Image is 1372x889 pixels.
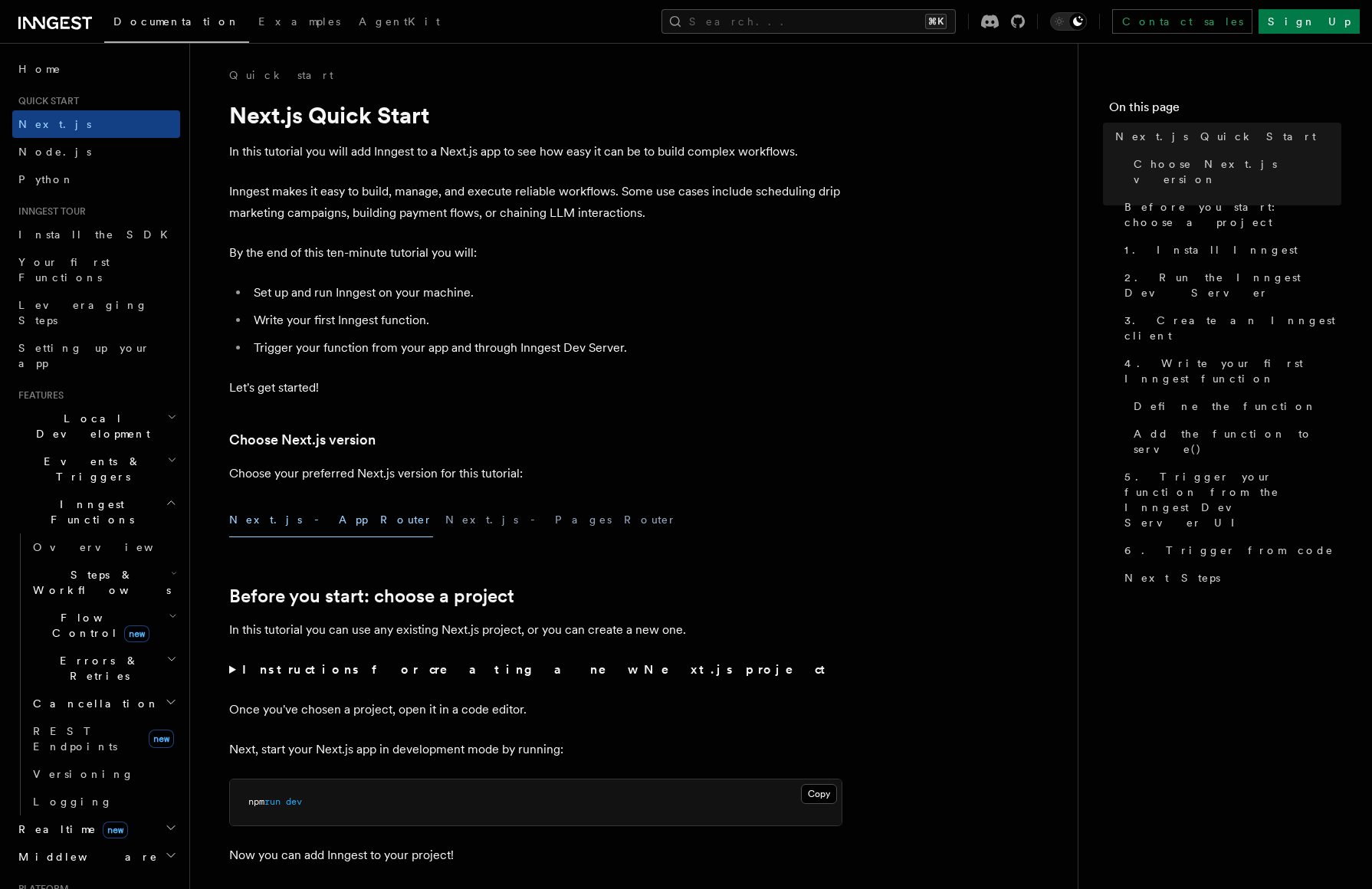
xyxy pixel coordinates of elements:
[12,843,180,871] button: Middleware
[1124,313,1341,343] span: 3. Create an Inngest client
[1124,356,1341,386] span: 4. Write your first Inngest function
[1118,264,1341,307] a: 2. Run the Inngest Dev Server
[1118,349,1341,392] a: 4. Write your first Inngest function
[33,768,134,780] span: Versioning
[1112,9,1252,34] a: Contact sales
[1118,193,1341,236] a: Before you start: choose a project
[12,389,64,402] span: Features
[27,610,169,641] span: Flow Control
[1259,9,1360,34] a: Sign Up
[801,784,837,804] button: Copy
[229,659,842,681] summary: Instructions for creating a new Next.js project
[1118,536,1341,564] a: 6. Trigger from code
[1115,129,1316,144] span: Next.js Quick Start
[113,15,240,28] span: Documentation
[229,101,842,129] h1: Next.js Quick Start
[27,717,180,760] a: REST Endpointsnew
[350,5,449,41] a: AgentKit
[229,181,842,224] p: Inngest makes it easy to build, manage, and execute reliable workflows. Some use cases include sc...
[445,503,677,537] button: Next.js - Pages Router
[12,411,167,441] span: Local Development
[1050,12,1087,31] button: Toggle dark mode
[18,342,150,369] span: Setting up your app
[12,849,158,864] span: Middleware
[12,205,86,218] span: Inngest tour
[12,221,180,248] a: Install the SDK
[286,796,302,807] span: dev
[229,463,842,484] p: Choose your preferred Next.js version for this tutorial:
[229,67,333,83] a: Quick start
[18,256,110,284] span: Your first Functions
[18,228,177,241] span: Install the SDK
[27,760,180,788] a: Versioning
[229,845,842,866] p: Now you can add Inngest to your project!
[249,282,842,303] li: Set up and run Inngest on your machine.
[103,822,128,838] span: new
[12,454,167,484] span: Events & Triggers
[1134,156,1341,187] span: Choose Next.js version
[27,690,180,717] button: Cancellation
[249,337,842,359] li: Trigger your function from your app and through Inngest Dev Server.
[12,110,180,138] a: Next.js
[27,647,180,690] button: Errors & Retries
[229,141,842,162] p: In this tutorial you will add Inngest to a Next.js app to see how easy it can be to build complex...
[33,541,191,553] span: Overview
[229,242,842,264] p: By the end of this ten-minute tutorial you will:
[27,788,180,815] a: Logging
[1124,570,1220,586] span: Next Steps
[12,497,166,527] span: Inngest Functions
[12,822,128,837] span: Realtime
[18,61,61,77] span: Home
[12,533,180,815] div: Inngest Functions
[18,299,148,326] span: Leveraging Steps
[925,14,947,29] kbd: ⌘K
[264,796,281,807] span: run
[12,448,180,490] button: Events & Triggers
[1118,236,1341,264] a: 1. Install Inngest
[1118,307,1341,349] a: 3. Create an Inngest client
[124,625,149,642] span: new
[1134,426,1341,457] span: Add the function to serve()
[229,619,842,641] p: In this tutorial you can use any existing Next.js project, or you can create a new one.
[229,377,842,399] p: Let's get started!
[258,15,340,28] span: Examples
[12,815,180,843] button: Realtimenew
[229,739,842,760] p: Next, start your Next.js app in development mode by running:
[1124,270,1341,300] span: 2. Run the Inngest Dev Server
[1127,420,1341,463] a: Add the function to serve()
[33,796,113,808] span: Logging
[1118,564,1341,592] a: Next Steps
[12,291,180,334] a: Leveraging Steps
[229,586,514,607] a: Before you start: choose a project
[12,334,180,377] a: Setting up your app
[18,146,91,158] span: Node.js
[12,138,180,166] a: Node.js
[27,696,159,711] span: Cancellation
[229,429,376,451] a: Choose Next.js version
[1109,98,1341,123] h4: On this page
[18,173,74,185] span: Python
[12,95,79,107] span: Quick start
[27,604,180,647] button: Flow Controlnew
[1127,150,1341,193] a: Choose Next.js version
[1124,543,1334,558] span: 6. Trigger from code
[1127,392,1341,420] a: Define the function
[248,796,264,807] span: npm
[1118,463,1341,536] a: 5. Trigger your function from the Inngest Dev Server UI
[661,9,956,34] button: Search...⌘K
[242,662,832,677] strong: Instructions for creating a new Next.js project
[18,118,91,130] span: Next.js
[33,725,117,753] span: REST Endpoints
[27,533,180,561] a: Overview
[12,166,180,193] a: Python
[1124,199,1341,230] span: Before you start: choose a project
[249,310,842,331] li: Write your first Inngest function.
[27,567,171,598] span: Steps & Workflows
[12,405,180,448] button: Local Development
[249,5,350,41] a: Examples
[104,5,249,43] a: Documentation
[1109,123,1341,150] a: Next.js Quick Start
[229,699,842,720] p: Once you've chosen a project, open it in a code editor.
[12,248,180,291] a: Your first Functions
[359,15,440,28] span: AgentKit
